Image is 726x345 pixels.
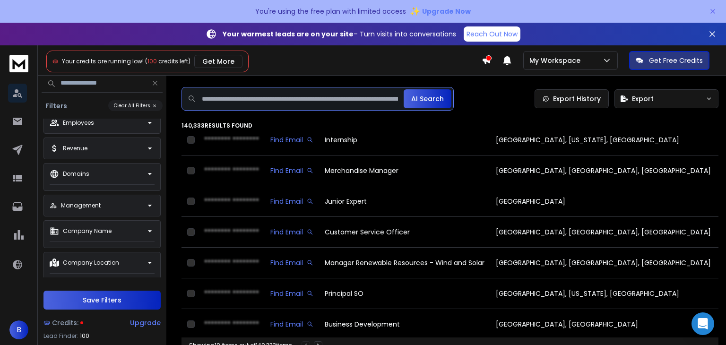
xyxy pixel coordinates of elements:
[464,26,520,42] a: Reach Out Now
[410,2,471,21] button: ✨Upgrade Now
[422,7,471,16] span: Upgrade Now
[691,312,714,335] div: Open Intercom Messenger
[270,319,313,329] div: Find Email
[63,145,87,152] p: Revenue
[632,94,654,103] span: Export
[319,186,490,217] td: Junior Expert
[649,56,703,65] p: Get Free Credits
[467,29,518,39] p: Reach Out Now
[404,89,451,108] button: AI Search
[9,55,28,72] img: logo
[194,55,242,68] button: Get More
[529,56,584,65] p: My Workspace
[63,119,94,127] p: Employees
[319,125,490,155] td: Internship
[9,320,28,339] button: B
[63,227,112,235] p: Company Name
[63,170,89,178] p: Domains
[147,57,157,65] span: 100
[223,29,354,39] strong: Your warmest leads are on your site
[535,89,609,108] a: Export History
[319,309,490,340] td: Business Development
[270,197,313,206] div: Find Email
[43,291,161,310] button: Save Filters
[270,289,313,298] div: Find Email
[52,318,78,328] span: Credits:
[43,332,78,340] p: Lead Finder:
[410,5,420,18] span: ✨
[319,278,490,309] td: Principal SO
[270,227,313,237] div: Find Email
[80,332,89,340] span: 100
[63,259,119,267] p: Company Location
[181,122,718,129] p: 140,333 results found
[319,217,490,248] td: Customer Service Officer
[270,135,313,145] div: Find Email
[319,155,490,186] td: Merchandise Manager
[223,29,456,39] p: – Turn visits into conversations
[319,248,490,278] td: Manager Renewable Resources - Wind and Solar
[145,57,190,65] span: ( credits left)
[108,100,163,111] button: Clear All Filters
[629,51,709,70] button: Get Free Credits
[270,258,313,267] div: Find Email
[130,318,161,328] div: Upgrade
[43,313,161,332] a: Credits:Upgrade
[61,202,101,209] p: Management
[42,101,71,111] h3: Filters
[62,57,144,65] span: Your credits are running low!
[270,166,313,175] div: Find Email
[255,7,406,16] p: You're using the free plan with limited access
